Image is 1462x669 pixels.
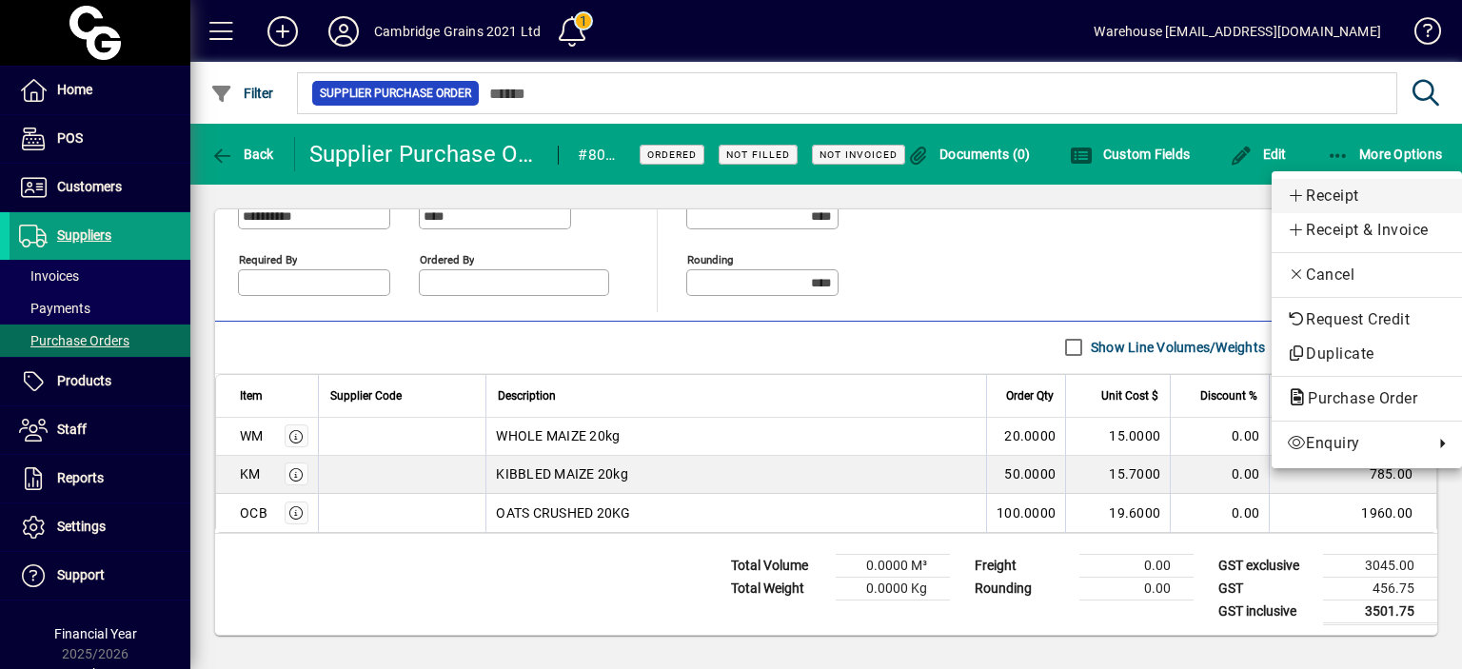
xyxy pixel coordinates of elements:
[1287,264,1447,286] span: Cancel
[1287,432,1424,455] span: Enquiry
[1287,343,1447,365] span: Duplicate
[1287,219,1447,242] span: Receipt & Invoice
[1287,185,1447,207] span: Receipt
[1287,308,1447,331] span: Request Credit
[1287,389,1427,407] span: Purchase Order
